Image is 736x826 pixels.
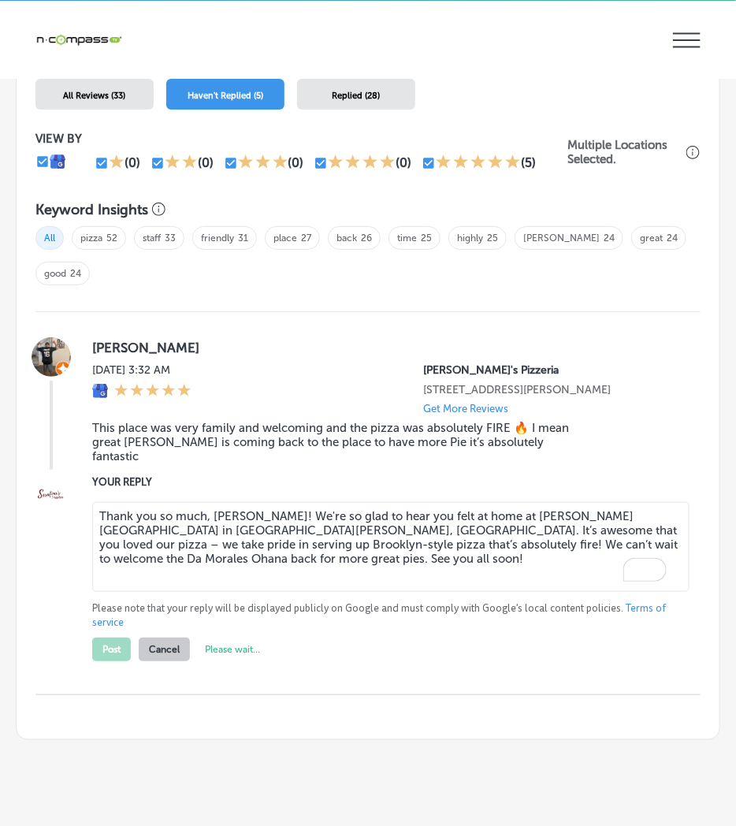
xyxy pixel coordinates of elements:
[143,233,161,244] a: staff
[328,154,396,173] div: 4 Stars
[80,233,102,244] a: pizza
[523,233,600,244] a: [PERSON_NAME]
[667,233,678,244] a: 24
[114,383,191,400] div: 5 Stars
[396,155,411,170] div: (0)
[35,201,148,218] h3: Keyword Insights
[421,233,432,244] a: 25
[273,233,297,244] a: place
[44,268,66,279] a: good
[423,363,675,377] p: Serafina's Pizzeria
[106,233,117,244] a: 52
[423,403,508,415] p: Get More Reviews
[567,138,682,166] p: Multiple Locations Selected.
[70,268,81,279] a: 24
[333,91,381,101] span: Replied (28)
[92,601,675,630] p: Please note that your reply will be displayed publicly on Google and must comply with Google's lo...
[92,601,666,630] a: Terms of service
[92,363,191,377] label: [DATE] 3:32 AM
[238,154,288,173] div: 3 Stars
[35,132,567,146] p: VIEW BY
[92,502,690,592] textarea: To enrich screen reader interactions, please activate Accessibility in Grammarly extension settings
[92,476,675,488] label: YOUR REPLY
[361,233,372,244] a: 26
[288,155,304,170] div: (0)
[188,91,263,101] span: Haven't Replied (5)
[165,233,176,244] a: 33
[92,421,571,463] blockquote: This place was very family and welcoming and the pizza was absolutely FIRE 🔥 I mean great [PERSON...
[336,233,357,244] a: back
[64,91,126,101] span: All Reviews (33)
[35,226,64,250] span: All
[301,233,311,244] a: 27
[125,155,140,170] div: (0)
[640,233,663,244] a: great
[604,233,615,244] a: 24
[109,154,125,173] div: 1 Star
[92,340,675,355] label: [PERSON_NAME]
[165,154,198,173] div: 2 Stars
[139,638,190,661] button: Cancel
[92,638,131,661] button: Post
[32,474,71,513] img: Image
[487,233,498,244] a: 25
[205,644,260,655] label: Please wait...
[397,233,417,244] a: time
[198,155,214,170] div: (0)
[201,233,234,244] a: friendly
[436,154,521,173] div: 5 Stars
[238,233,248,244] a: 31
[423,383,675,396] p: 4125 Race Track Road
[35,32,122,47] img: 660ab0bf-5cc7-4cb8-ba1c-48b5ae0f18e60NCTV_CLogo_TV_Black_-500x88.png
[521,155,536,170] div: (5)
[457,233,483,244] a: highly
